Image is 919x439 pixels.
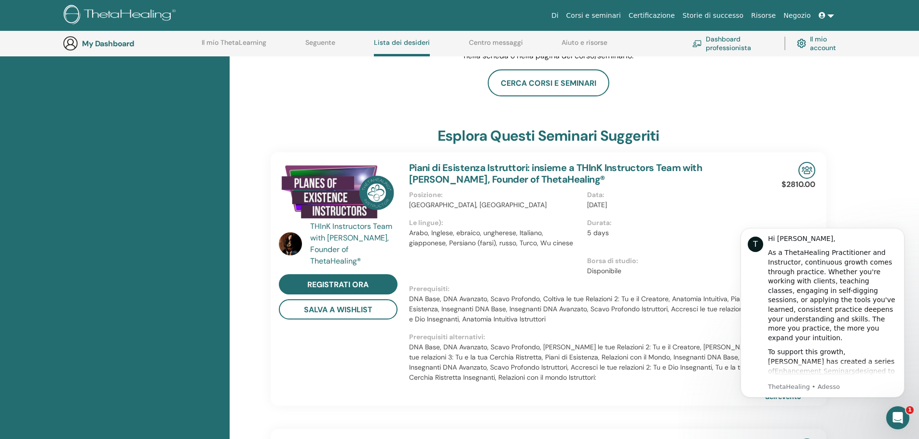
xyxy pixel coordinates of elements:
img: Piani di Esistenza Istruttori: [279,162,398,224]
a: Corsi e seminari [562,7,625,25]
a: Storie di successo [679,7,747,25]
button: Salva a Wishlist [279,299,398,319]
img: default.jpg [279,232,302,255]
p: [DATE] [587,200,759,210]
a: Certificazione [625,7,679,25]
p: Message from ThetaHealing, sent Adesso [42,167,171,175]
a: Aiuto e risorse [562,39,607,54]
img: In-Person Seminar [798,162,815,179]
iframe: Intercom live chat [886,406,909,429]
p: Disponibile [587,266,759,276]
p: Arabo, Inglese, ebraico, ungherese, Italiano, giapponese, Persiano (farsi), russo, Turco, Wu cinese [409,228,581,248]
p: Prerequisiti : [409,284,765,294]
img: logo.png [64,5,179,27]
a: Cerca corsi e seminari [488,69,609,96]
p: 5 days [587,228,759,238]
p: Durata : [587,218,759,228]
a: Il mio ThetaLearning [202,39,266,54]
a: Lista dei desideri [374,39,430,56]
a: Centro messaggi [469,39,523,54]
p: [GEOGRAPHIC_DATA], [GEOGRAPHIC_DATA] [409,200,581,210]
a: Registrati ora [279,274,398,294]
a: THInK Instructors Team with [PERSON_NAME], Founder of ThetaHealing® [310,221,399,267]
a: Risorse [747,7,780,25]
p: Data : [587,190,759,200]
p: Le lingue) : [409,218,581,228]
p: DNA Base, DNA Avanzato, Scavo Profondo, [PERSON_NAME] le tue Relazioni 2: Tu e il Creatore, [PERS... [409,342,765,383]
span: Registrati ora [307,279,369,290]
div: To support this growth, [PERSON_NAME] has created a series of designed to help you refine your kn... [42,132,171,236]
p: Prerequisiti alternativi : [409,332,765,342]
img: generic-user-icon.jpg [63,36,78,51]
p: $2810.00 [782,179,815,190]
img: cog.svg [797,37,807,50]
p: DNA Base, DNA Avanzato, Scavo Profondo, Coltiva le tue Relazioni 2: Tu e il Creatore, Anatomia In... [409,294,765,324]
h3: My Dashboard [82,39,178,48]
a: Di [548,7,562,25]
iframe: Intercom notifications messaggio [726,216,919,434]
h3: Esplora questi seminari suggeriti [438,127,659,145]
img: chalkboard-teacher.svg [692,40,702,47]
span: 1 [906,406,914,414]
a: Enhancement Seminars [49,151,129,159]
a: Seguente [305,39,335,54]
a: Dashboard professionista [692,33,773,54]
a: Piani di Esistenza Istruttori: insieme a THInK Instructors Team with [PERSON_NAME], Founder of Th... [409,161,702,186]
a: Il mio account [797,33,847,54]
p: Borsa di studio : [587,256,759,266]
p: Posizione : [409,190,581,200]
a: Negozio [780,7,814,25]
